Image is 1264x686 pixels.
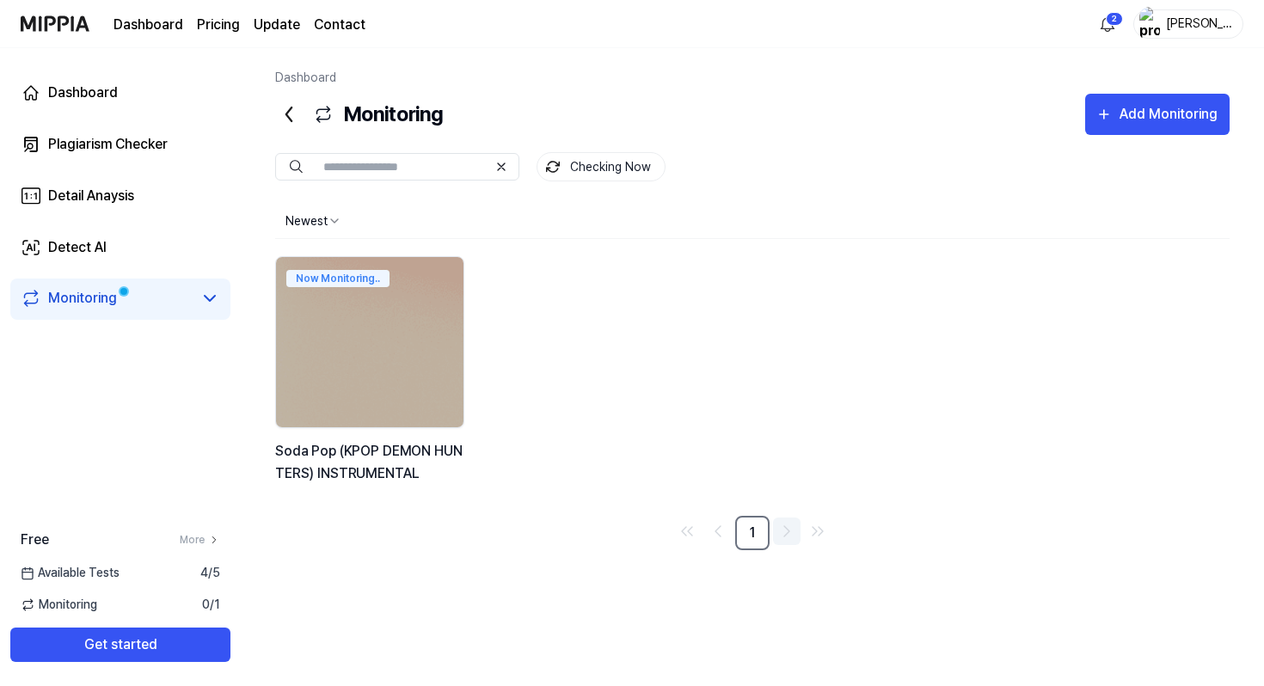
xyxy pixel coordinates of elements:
img: Search [290,160,303,174]
img: monitoring Icon [545,159,560,174]
div: Plagiarism Checker [48,134,168,155]
button: 알림2 [1094,10,1121,38]
a: Detect AI [10,227,230,268]
img: 알림 [1097,14,1118,34]
div: Add Monitoring [1118,103,1219,126]
button: Checking Now [537,152,666,181]
div: Soda Pop (KPOP DEMON HUNTERS) INSTRUMENTAL [275,440,464,484]
a: Now Monitoring..backgroundIamgeSoda Pop (KPOP DEMON HUNTERS) INSTRUMENTAL [275,256,464,502]
div: Now Monitoring.. [286,270,390,287]
span: Free [21,530,49,550]
a: Dashboard [114,15,183,35]
a: Monitoring [21,288,193,309]
div: Detect AI [48,237,107,258]
a: Go to next page [773,518,801,545]
a: Dashboard [10,72,230,113]
span: 0 / 1 [202,596,220,614]
a: Pricing [197,15,240,35]
div: [PERSON_NAME] [1165,14,1232,33]
a: Go to last page [804,518,831,545]
div: 2 [1106,12,1123,26]
img: backgroundIamge [276,257,463,427]
div: Monitoring [48,288,117,309]
a: Go to previous page [704,518,732,545]
span: 4 / 5 [200,564,220,582]
a: Plagiarism Checker [10,124,230,165]
span: Available Tests [21,564,120,582]
a: Detail Anaysis [10,175,230,217]
button: Add Monitoring [1085,94,1230,135]
a: Contact [314,15,365,35]
a: Go to first page [673,518,701,545]
img: profile [1139,7,1160,41]
a: More [180,532,220,548]
button: profile[PERSON_NAME] [1133,9,1243,39]
a: Update [254,15,300,35]
a: 1 [735,516,770,550]
button: Get started [10,628,230,662]
div: Monitoring [275,94,443,135]
a: Dashboard [275,70,336,84]
nav: pagination [275,516,1230,550]
span: Monitoring [21,596,97,614]
div: Detail Anaysis [48,186,134,206]
div: Dashboard [48,83,118,103]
